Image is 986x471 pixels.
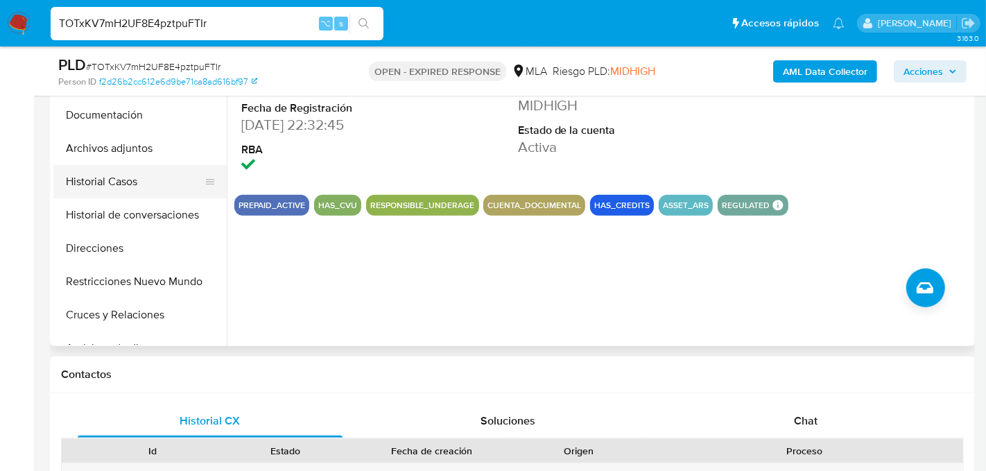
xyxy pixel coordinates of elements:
[655,444,953,458] div: Proceso
[96,444,209,458] div: Id
[794,413,818,429] span: Chat
[369,62,506,81] p: OPEN - EXPIRED RESPONSE
[53,265,227,298] button: Restricciones Nuevo Mundo
[518,137,689,157] dd: Activa
[481,413,535,429] span: Soluciones
[51,15,383,33] input: Buscar usuario o caso...
[894,60,967,83] button: Acciones
[741,16,819,31] span: Accesos rápidos
[361,444,503,458] div: Fecha de creación
[241,142,412,157] dt: RBA
[349,14,378,33] button: search-icon
[903,60,943,83] span: Acciones
[320,17,331,30] span: ⌥
[180,413,240,429] span: Historial CX
[518,123,689,138] dt: Estado de la cuenta
[512,64,547,79] div: MLA
[773,60,877,83] button: AML Data Collector
[99,76,257,88] a: f2d26b2cc612e6d9be71ca8ad616bf97
[58,53,86,76] b: PLD
[833,17,845,29] a: Notificaciones
[522,444,635,458] div: Origen
[957,33,979,44] span: 3.163.0
[228,444,341,458] div: Estado
[53,298,227,332] button: Cruces y Relaciones
[783,60,867,83] b: AML Data Collector
[339,17,343,30] span: s
[53,332,227,365] button: Anticipos de dinero
[241,101,412,116] dt: Fecha de Registración
[53,232,227,265] button: Direcciones
[58,76,96,88] b: Person ID
[241,115,412,135] dd: [DATE] 22:32:45
[53,198,227,232] button: Historial de conversaciones
[553,64,655,79] span: Riesgo PLD:
[518,96,689,115] dd: MIDHIGH
[610,63,655,79] span: MIDHIGH
[86,60,220,74] span: # TOTxKV7mH2UF8E4pztpuFTIr
[61,368,964,382] h1: Contactos
[53,165,216,198] button: Historial Casos
[961,16,976,31] a: Salir
[53,99,227,132] button: Documentación
[878,17,956,30] p: gabriela.sanchez@mercadolibre.com
[53,132,227,165] button: Archivos adjuntos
